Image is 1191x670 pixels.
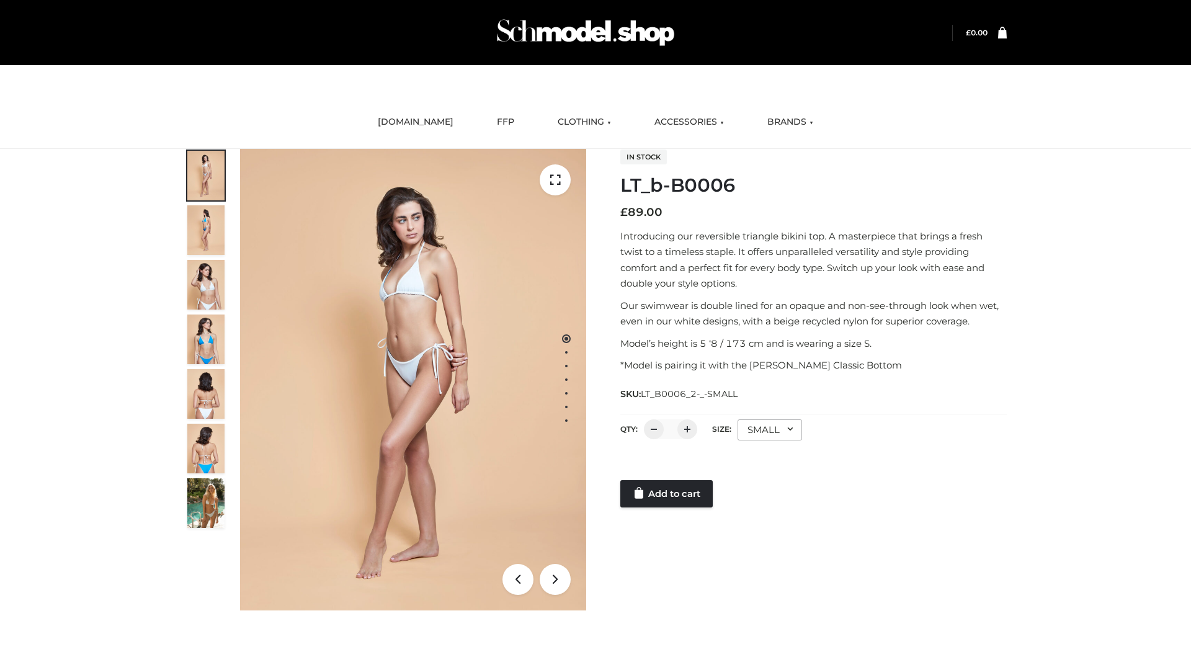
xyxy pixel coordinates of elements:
[620,174,1007,197] h1: LT_b-B0006
[493,8,679,57] img: Schmodel Admin 964
[620,298,1007,329] p: Our swimwear is double lined for an opaque and non-see-through look when wet, even in our white d...
[187,478,225,528] img: Arieltop_CloudNine_AzureSky2.jpg
[187,369,225,419] img: ArielClassicBikiniTop_CloudNine_AzureSky_OW114ECO_7-scaled.jpg
[187,260,225,310] img: ArielClassicBikiniTop_CloudNine_AzureSky_OW114ECO_3-scaled.jpg
[187,205,225,255] img: ArielClassicBikiniTop_CloudNine_AzureSky_OW114ECO_2-scaled.jpg
[620,336,1007,352] p: Model’s height is 5 ‘8 / 173 cm and is wearing a size S.
[620,205,662,219] bdi: 89.00
[712,424,731,434] label: Size:
[641,388,738,400] span: LT_B0006_2-_-SMALL
[966,28,971,37] span: £
[620,480,713,507] a: Add to cart
[620,357,1007,373] p: *Model is pairing it with the [PERSON_NAME] Classic Bottom
[620,228,1007,292] p: Introducing our reversible triangle bikini top. A masterpiece that brings a fresh twist to a time...
[620,150,667,164] span: In stock
[187,151,225,200] img: ArielClassicBikiniTop_CloudNine_AzureSky_OW114ECO_1-scaled.jpg
[488,109,524,136] a: FFP
[758,109,823,136] a: BRANDS
[368,109,463,136] a: [DOMAIN_NAME]
[966,28,988,37] bdi: 0.00
[548,109,620,136] a: CLOTHING
[620,386,739,401] span: SKU:
[645,109,733,136] a: ACCESSORIES
[187,424,225,473] img: ArielClassicBikiniTop_CloudNine_AzureSky_OW114ECO_8-scaled.jpg
[738,419,802,440] div: SMALL
[187,315,225,364] img: ArielClassicBikiniTop_CloudNine_AzureSky_OW114ECO_4-scaled.jpg
[620,205,628,219] span: £
[240,149,586,610] img: ArielClassicBikiniTop_CloudNine_AzureSky_OW114ECO_1
[966,28,988,37] a: £0.00
[620,424,638,434] label: QTY:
